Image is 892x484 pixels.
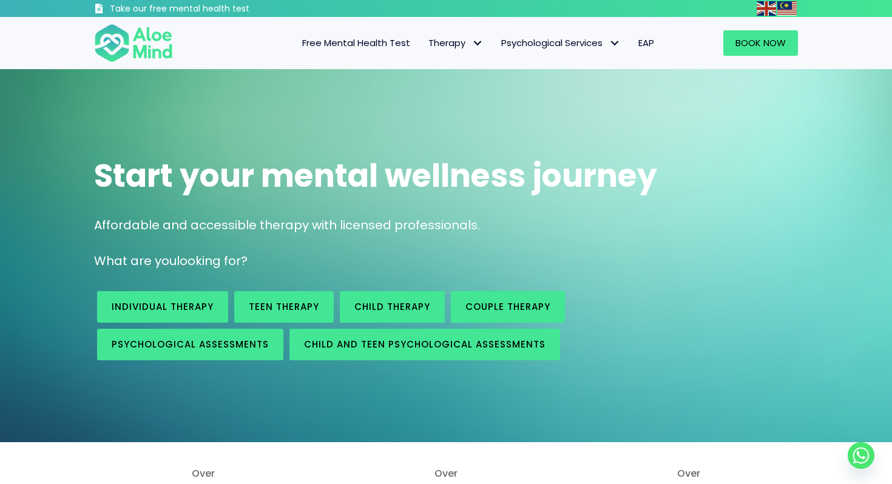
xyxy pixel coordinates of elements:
[492,30,629,56] a: Psychological ServicesPsychological Services: submenu
[428,36,483,49] span: Therapy
[234,291,334,323] a: Teen Therapy
[302,36,410,49] span: Free Mental Health Test
[757,1,777,15] a: English
[638,36,654,49] span: EAP
[777,1,798,15] a: Malay
[735,36,786,49] span: Book Now
[94,153,657,198] span: Start your mental wellness journey
[723,30,798,56] a: Book Now
[97,291,228,323] a: Individual therapy
[94,252,177,269] span: What are you
[289,329,560,360] a: Child and Teen Psychological assessments
[110,3,314,15] h3: Take our free mental health test
[293,30,419,56] a: Free Mental Health Test
[94,3,314,17] a: Take our free mental health test
[340,291,445,323] a: Child Therapy
[777,1,797,16] img: ms
[337,466,555,480] span: Over
[249,300,319,313] span: Teen Therapy
[354,300,430,313] span: Child Therapy
[97,329,283,360] a: Psychological assessments
[465,300,550,313] span: Couple therapy
[304,338,546,351] span: Child and Teen Psychological assessments
[451,291,565,323] a: Couple therapy
[848,442,874,469] a: Whatsapp
[629,30,663,56] a: EAP
[94,23,173,63] img: Aloe mind Logo
[468,35,486,52] span: Therapy: submenu
[606,35,623,52] span: Psychological Services: submenu
[579,466,798,480] span: Over
[419,30,492,56] a: TherapyTherapy: submenu
[112,338,269,351] span: Psychological assessments
[757,1,776,16] img: en
[112,300,214,313] span: Individual therapy
[501,36,620,49] span: Psychological Services
[94,217,798,234] p: Affordable and accessible therapy with licensed professionals.
[94,466,313,480] span: Over
[177,252,248,269] span: looking for?
[189,30,663,56] nav: Menu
